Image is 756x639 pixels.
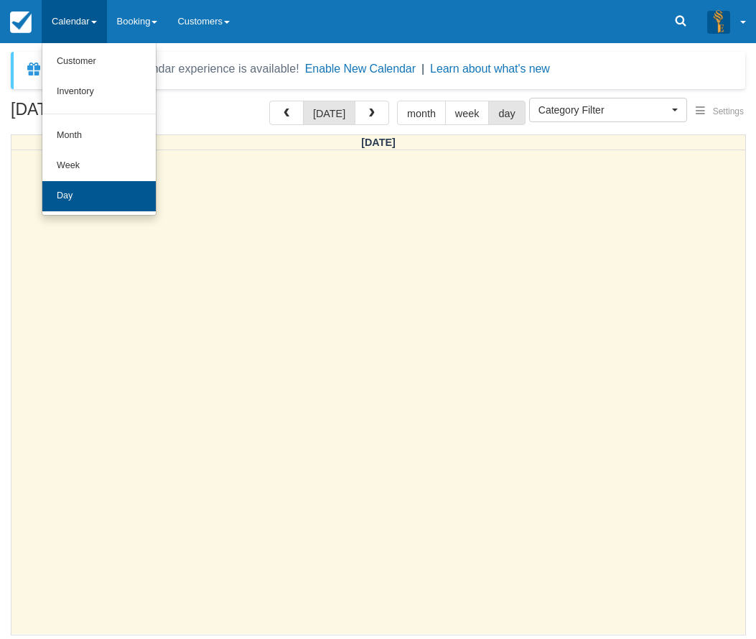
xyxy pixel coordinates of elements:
img: A3 [707,10,730,33]
button: week [445,101,490,125]
a: Inventory [42,77,156,107]
img: checkfront-main-nav-mini-logo.png [10,12,32,33]
button: [DATE] [303,101,355,125]
a: Day [42,181,156,211]
span: Category Filter [538,103,668,117]
a: Month [42,121,156,151]
button: Enable New Calendar [305,62,416,76]
h2: [DATE] [11,101,192,127]
div: A new Booking Calendar experience is available! [48,60,299,78]
a: Customer [42,47,156,77]
button: day [488,101,525,125]
ul: Calendar [42,43,157,216]
a: Learn about what's new [430,63,550,75]
button: month [397,101,446,125]
button: Category Filter [529,98,687,122]
a: Week [42,151,156,181]
span: [DATE] [361,137,396,148]
span: Settings [713,106,744,116]
button: Settings [687,101,752,122]
span: | [421,63,424,75]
